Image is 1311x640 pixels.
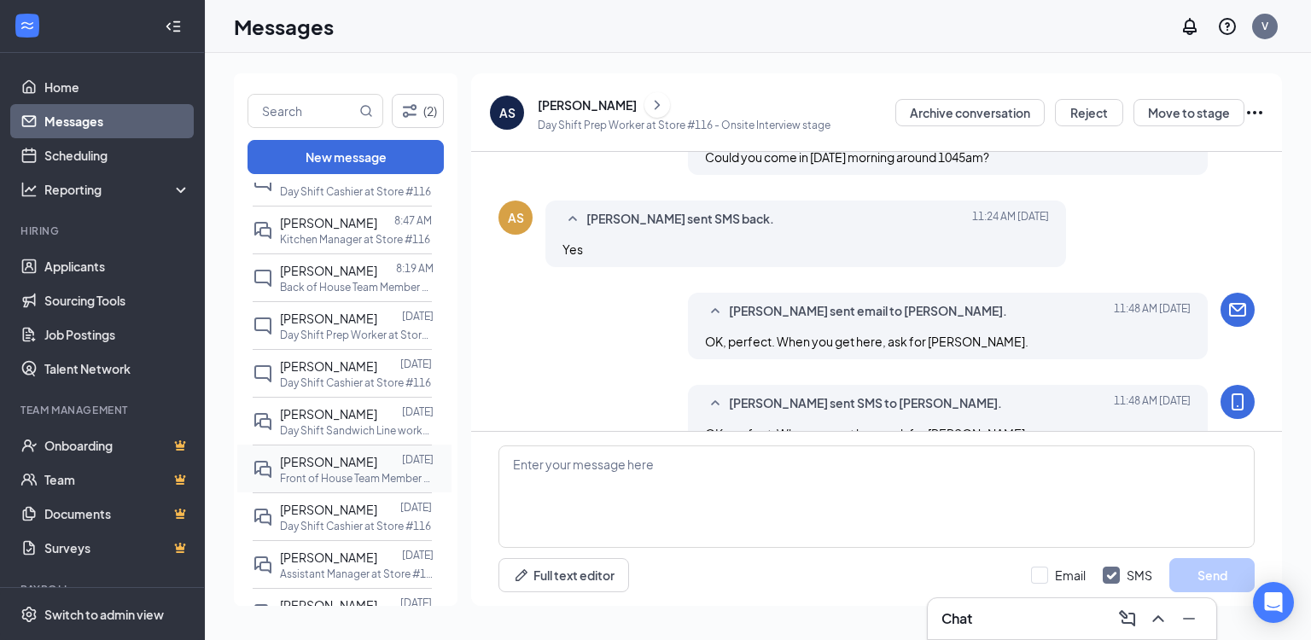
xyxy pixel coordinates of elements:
[20,606,38,623] svg: Settings
[1217,16,1238,37] svg: QuestionInfo
[586,209,774,230] span: [PERSON_NAME] sent SMS back.
[44,463,190,497] a: TeamCrown
[1148,608,1168,629] svg: ChevronUp
[1055,99,1123,126] button: Reject
[513,567,530,584] svg: Pen
[44,181,191,198] div: Reporting
[165,18,182,35] svg: Collapse
[280,597,377,613] span: [PERSON_NAME]
[44,317,190,352] a: Job Postings
[280,263,377,278] span: [PERSON_NAME]
[644,92,670,118] button: ChevronRight
[20,403,187,417] div: Team Management
[280,358,377,374] span: [PERSON_NAME]
[562,209,583,230] svg: SmallChevronUp
[399,101,420,121] svg: Filter
[1145,605,1172,632] button: ChevronUp
[44,283,190,317] a: Sourcing Tools
[44,104,190,138] a: Messages
[20,582,187,596] div: Payroll
[400,357,432,371] p: [DATE]
[44,531,190,565] a: SurveysCrown
[1169,558,1255,592] button: Send
[972,209,1049,230] span: [DATE] 11:24 AM
[392,94,444,128] button: Filter (2)
[394,213,432,228] p: 8:47 AM
[19,17,36,34] svg: WorkstreamLogo
[253,220,273,241] svg: DoubleChat
[280,280,434,294] p: Back of House Team Member at Store #116
[280,406,377,422] span: [PERSON_NAME]
[253,507,273,527] svg: DoubleChat
[280,215,377,230] span: [PERSON_NAME]
[253,172,273,193] svg: ChatInactive
[253,459,273,480] svg: DoubleChat
[20,181,38,198] svg: Analysis
[253,555,273,575] svg: DoubleChat
[1227,392,1248,412] svg: MobileSms
[1114,393,1191,414] span: [DATE] 11:48 AM
[941,609,972,628] h3: Chat
[280,550,377,565] span: [PERSON_NAME]
[280,502,377,517] span: [PERSON_NAME]
[396,261,434,276] p: 8:19 AM
[508,209,524,226] div: AS
[44,428,190,463] a: OnboardingCrown
[44,249,190,283] a: Applicants
[498,558,629,592] button: Full text editorPen
[562,241,583,257] span: Yes
[253,364,273,384] svg: ChatInactive
[248,140,444,174] button: New message
[499,104,516,121] div: AS
[44,70,190,104] a: Home
[248,95,356,127] input: Search
[729,301,1007,322] span: [PERSON_NAME] sent email to [PERSON_NAME].
[359,104,373,118] svg: MagnifyingGlass
[44,138,190,172] a: Scheduling
[402,309,434,323] p: [DATE]
[705,301,725,322] svg: SmallChevronUp
[253,602,273,623] svg: DoubleChat
[538,118,830,132] p: Day Shift Prep Worker at Store #116 - Onsite Interview stage
[1175,605,1203,632] button: Minimize
[280,567,434,581] p: Assistant Manager at Store #116
[402,548,434,562] p: [DATE]
[402,404,434,419] p: [DATE]
[234,12,334,41] h1: Messages
[1253,582,1294,623] div: Open Intercom Messenger
[1227,300,1248,320] svg: Email
[1117,608,1138,629] svg: ComposeMessage
[253,316,273,336] svg: ChatInactive
[253,268,273,288] svg: ChatInactive
[1261,19,1268,33] div: V
[1244,102,1265,123] svg: Ellipses
[705,426,1028,441] span: OK, perfect. When you get here, ask for [PERSON_NAME].
[280,375,431,390] p: Day Shift Cashier at Store #116
[280,328,434,342] p: Day Shift Prep Worker at Store #116
[705,334,1028,349] span: OK, perfect. When you get here, ask for [PERSON_NAME].
[1179,608,1199,629] svg: Minimize
[400,500,432,515] p: [DATE]
[44,497,190,531] a: DocumentsCrown
[729,393,1002,414] span: [PERSON_NAME] sent SMS to [PERSON_NAME].
[649,95,666,115] svg: ChevronRight
[402,452,434,467] p: [DATE]
[280,471,434,486] p: Front of House Team Member at Store #116
[1133,99,1244,126] button: Move to stage
[44,352,190,386] a: Talent Network
[280,519,431,533] p: Day Shift Cashier at Store #116
[280,232,430,247] p: Kitchen Manager at Store #116
[895,99,1045,126] button: Archive conversation
[400,596,432,610] p: [DATE]
[280,423,434,438] p: Day Shift Sandwich Line worker at Store #116
[705,393,725,414] svg: SmallChevronUp
[1180,16,1200,37] svg: Notifications
[1114,301,1191,322] span: [DATE] 11:48 AM
[20,224,187,238] div: Hiring
[253,411,273,432] svg: DoubleChat
[705,149,989,165] span: Could you come in [DATE] morning around 1045am?
[1114,605,1141,632] button: ComposeMessage
[280,184,431,199] p: Day Shift Cashier at Store #116
[44,606,164,623] div: Switch to admin view
[538,96,637,113] div: [PERSON_NAME]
